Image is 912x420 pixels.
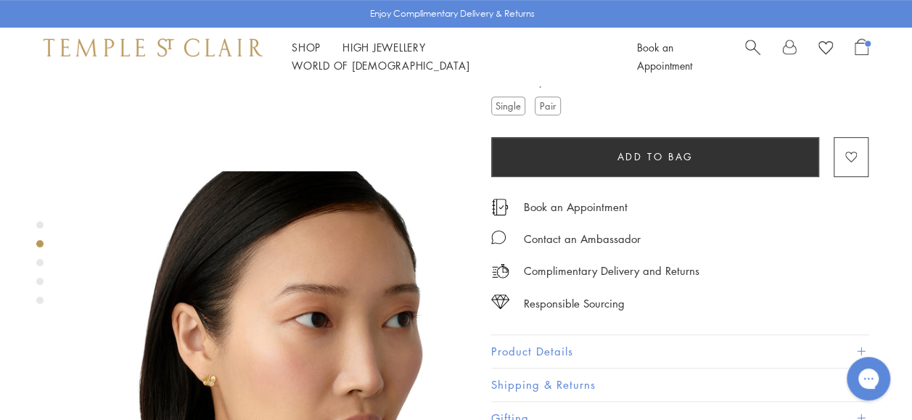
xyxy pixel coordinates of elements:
[292,38,604,75] nav: Main navigation
[491,368,868,401] button: Shipping & Returns
[292,58,469,73] a: World of [DEMOGRAPHIC_DATA]World of [DEMOGRAPHIC_DATA]
[818,38,833,60] a: View Wishlist
[637,40,692,73] a: Book an Appointment
[855,38,868,75] a: Open Shopping Bag
[491,335,868,368] button: Product Details
[342,40,426,54] a: High JewelleryHigh Jewellery
[491,199,509,215] img: icon_appointment.svg
[292,40,321,54] a: ShopShop
[839,352,897,405] iframe: Gorgias live chat messenger
[524,199,628,215] a: Book an Appointment
[491,230,506,244] img: MessageIcon-01_2.svg
[370,7,535,21] p: Enjoy Complimentary Delivery & Returns
[491,137,819,177] button: Add to bag
[617,149,694,165] span: Add to bag
[36,218,44,316] div: Product gallery navigation
[535,96,561,115] label: Pair
[524,262,699,280] p: Complimentary Delivery and Returns
[524,230,641,248] div: Contact an Ambassador
[491,295,509,309] img: icon_sourcing.svg
[44,38,263,56] img: Temple St. Clair
[745,38,760,75] a: Search
[491,96,525,115] label: Single
[524,295,625,313] div: Responsible Sourcing
[491,262,509,280] img: icon_delivery.svg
